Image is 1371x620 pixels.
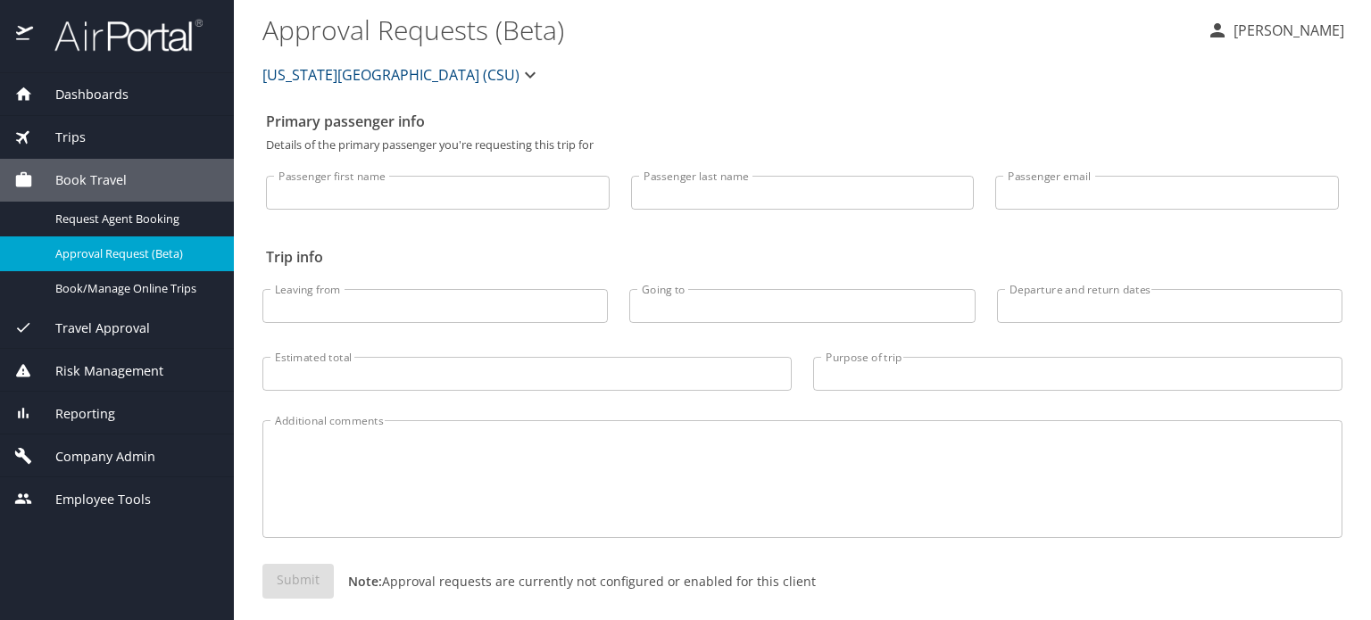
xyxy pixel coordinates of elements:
[33,170,127,190] span: Book Travel
[266,243,1339,271] h2: Trip info
[33,318,150,338] span: Travel Approval
[262,62,519,87] span: [US_STATE][GEOGRAPHIC_DATA] (CSU)
[55,245,212,262] span: Approval Request (Beta)
[35,18,203,53] img: airportal-logo.png
[16,18,35,53] img: icon-airportal.png
[255,57,548,93] button: [US_STATE][GEOGRAPHIC_DATA] (CSU)
[33,85,129,104] span: Dashboards
[33,447,155,467] span: Company Admin
[1200,14,1351,46] button: [PERSON_NAME]
[33,361,163,381] span: Risk Management
[266,107,1339,136] h2: Primary passenger info
[1228,20,1344,41] p: [PERSON_NAME]
[55,280,212,297] span: Book/Manage Online Trips
[33,128,86,147] span: Trips
[334,572,816,591] p: Approval requests are currently not configured or enabled for this client
[33,404,115,424] span: Reporting
[348,573,382,590] strong: Note:
[266,139,1339,151] p: Details of the primary passenger you're requesting this trip for
[33,490,151,509] span: Employee Tools
[55,211,212,227] span: Request Agent Booking
[262,2,1192,57] h1: Approval Requests (Beta)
